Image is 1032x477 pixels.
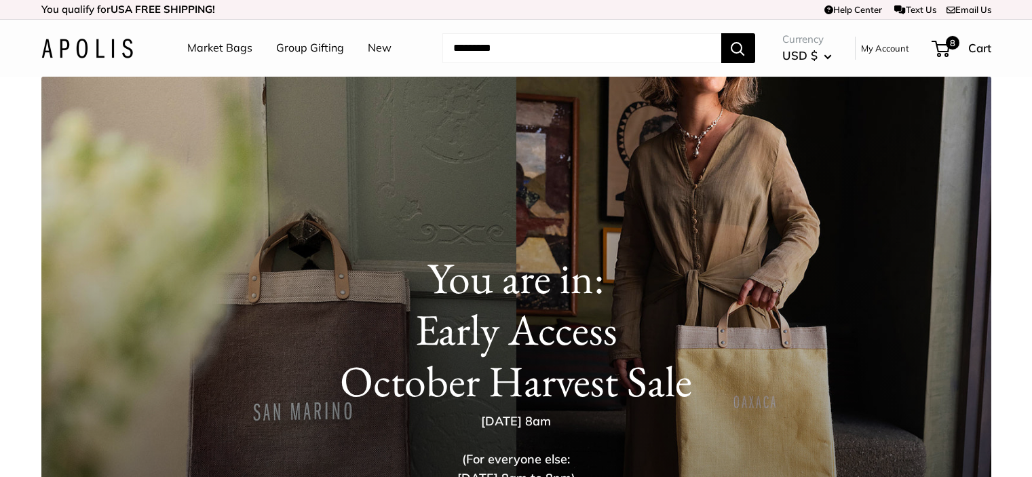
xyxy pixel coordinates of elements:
a: Market Bags [187,38,252,58]
a: My Account [861,40,909,56]
a: Text Us [894,4,936,15]
input: Search... [442,33,721,63]
a: 8 Cart [933,37,991,59]
span: USD $ [782,48,818,62]
button: Search [721,33,755,63]
strong: USA FREE SHIPPING! [111,3,215,16]
a: Help Center [824,4,882,15]
h1: You are in: Early Access October Harvest Sale [69,252,964,407]
button: USD $ [782,45,832,66]
span: Cart [968,41,991,55]
a: Email Us [947,4,991,15]
span: Currency [782,30,832,49]
a: Group Gifting [276,38,344,58]
img: Apolis [41,39,133,58]
span: 8 [945,36,959,50]
a: New [368,38,391,58]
